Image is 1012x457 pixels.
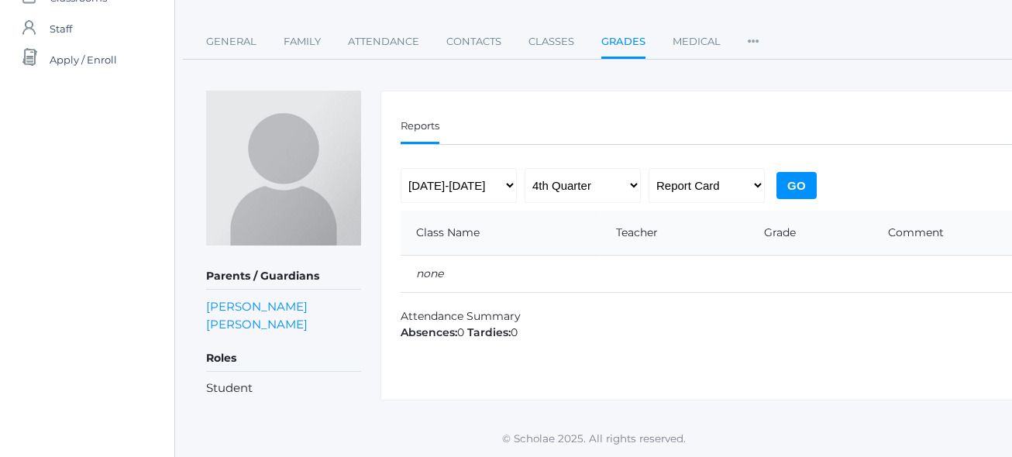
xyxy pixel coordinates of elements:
[50,44,117,75] span: Apply / Enroll
[446,26,501,57] a: Contacts
[206,91,361,246] img: Noah Sanchez
[467,325,518,339] span: 0
[401,111,439,144] a: Reports
[401,325,457,339] strong: Absences:
[776,172,817,199] input: Go
[206,315,308,333] a: [PERSON_NAME]
[206,263,361,290] h5: Parents / Guardians
[50,13,72,44] span: Staff
[601,26,645,60] a: Grades
[348,26,419,57] a: Attendance
[284,26,321,57] a: Family
[401,325,464,339] span: 0
[206,297,308,315] a: [PERSON_NAME]
[206,345,361,372] h5: Roles
[601,211,749,256] th: Teacher
[528,26,574,57] a: Classes
[401,211,601,256] th: Class Name
[206,26,256,57] a: General
[206,380,361,397] li: Student
[401,309,521,323] span: Attendance Summary
[467,325,511,339] strong: Tardies:
[749,211,872,256] th: Grade
[416,266,443,280] em: none
[673,26,721,57] a: Medical
[175,431,1012,446] p: © Scholae 2025. All rights reserved.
